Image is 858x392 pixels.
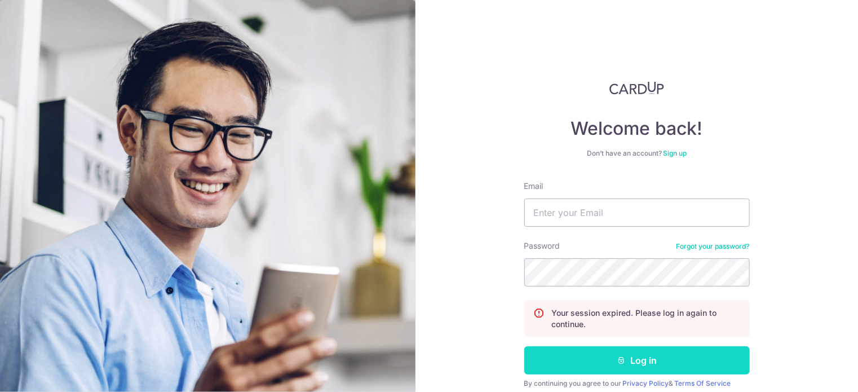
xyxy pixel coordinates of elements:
div: Don’t have an account? [524,149,750,158]
button: Log in [524,346,750,375]
a: Sign up [663,149,687,157]
input: Enter your Email [524,199,750,227]
img: CardUp Logo [609,81,665,95]
label: Email [524,180,543,192]
p: Your session expired. Please log in again to continue. [552,307,740,330]
a: Terms Of Service [675,379,731,387]
a: Forgot your password? [676,242,750,251]
div: By continuing you agree to our & [524,379,750,388]
h4: Welcome back! [524,117,750,140]
label: Password [524,240,560,252]
a: Privacy Policy [623,379,669,387]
